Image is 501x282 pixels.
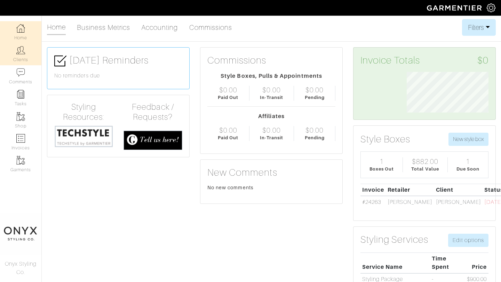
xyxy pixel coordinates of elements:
[207,112,335,121] div: Affiliates
[54,125,113,148] img: techstyle-93310999766a10050dc78ceb7f971a75838126fd19372ce40ba20cdf6a89b94b.png
[207,167,335,179] h3: New Comments
[141,20,178,34] a: Accounting
[262,126,280,134] div: $0.00
[262,86,280,94] div: $0.00
[207,72,335,80] div: Style Boxes, Pulls & Appointments
[54,102,113,122] h4: Styling Resources:
[462,19,496,36] button: Filters
[360,184,386,196] th: Invoice
[386,184,434,196] th: Retailer
[360,133,411,145] h3: Style Boxes
[219,86,237,94] div: $0.00
[487,3,495,12] img: gear-icon-white-bd11855cb880d31180b6d7d6211b90ccbf57a29d726f0c71d8c61bd08dd39cc2.png
[16,46,25,55] img: clients-icon-6bae9207a08558b7cb47a8932f037763ab4055f8c8b6bfacd5dc20c3e0201464.png
[218,94,238,101] div: Paid Out
[54,55,182,67] h3: [DATE] Reminders
[207,184,335,191] div: No new comments
[189,20,232,34] a: Commissions
[369,166,394,172] div: Boxes Out
[16,24,25,33] img: dashboard-icon-dbcd8f5a0b271acd01030246c82b418ddd0df26cd7fceb0bd07c9910d44c42f6.png
[16,68,25,77] img: comment-icon-a0a6a9ef722e966f86d9cbdc48e553b5cf19dbc54f86b18d962a5391bc8f6eb6.png
[477,55,488,66] span: $0
[448,234,488,247] a: Edit options
[124,102,182,122] h4: Feedback / Requests?
[430,252,461,273] th: Time Spent
[260,134,284,141] div: In-Transit
[360,234,428,246] h3: Styling Services
[77,20,130,34] a: Business Metrics
[16,134,25,143] img: orders-icon-0abe47150d42831381b5fb84f609e132dff9fe21cb692f30cb5eec754e2cba89.png
[360,55,488,66] h3: Invoice Totals
[47,20,66,35] a: Home
[219,126,237,134] div: $0.00
[466,157,470,166] div: 1
[260,94,284,101] div: In-Transit
[305,94,325,101] div: Pending
[412,157,438,166] div: $882.00
[423,2,487,14] img: garmentier-logo-header-white-b43fb05a5012e4ada735d5af1a66efaba907eab6374d6393d1fbf88cb4ef424d.png
[434,184,483,196] th: Client
[380,157,384,166] div: 1
[305,126,324,134] div: $0.00
[411,166,439,172] div: Total Value
[207,55,267,66] h3: Commissions
[360,252,430,273] th: Service Name
[456,166,479,172] div: Due Soon
[5,261,37,275] span: Onyx Styling Co.
[448,133,488,146] button: New style box
[434,196,483,208] td: [PERSON_NAME]
[54,55,66,67] img: check-box-icon-36a4915ff3ba2bd8f6e4f29bc755bb66becd62c870f447fc0dd1365fcfddab58.png
[461,252,488,273] th: Price
[362,199,381,205] a: #24263
[124,131,182,150] img: feedback_requests-3821251ac2bd56c73c230f3229a5b25d6eb027adea667894f41107c140538ee0.png
[305,86,324,94] div: $0.00
[16,112,25,121] img: garments-icon-b7da505a4dc4fd61783c78ac3ca0ef83fa9d6f193b1c9dc38574b1d14d53ca28.png
[305,134,325,141] div: Pending
[16,156,25,165] img: garments-icon-b7da505a4dc4fd61783c78ac3ca0ef83fa9d6f193b1c9dc38574b1d14d53ca28.png
[54,73,182,79] h6: No reminders due
[386,196,434,208] td: [PERSON_NAME]
[218,134,238,141] div: Paid Out
[16,90,25,99] img: reminder-icon-8004d30b9f0a5d33ae49ab947aed9ed385cf756f9e5892f1edd6e32f2345188e.png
